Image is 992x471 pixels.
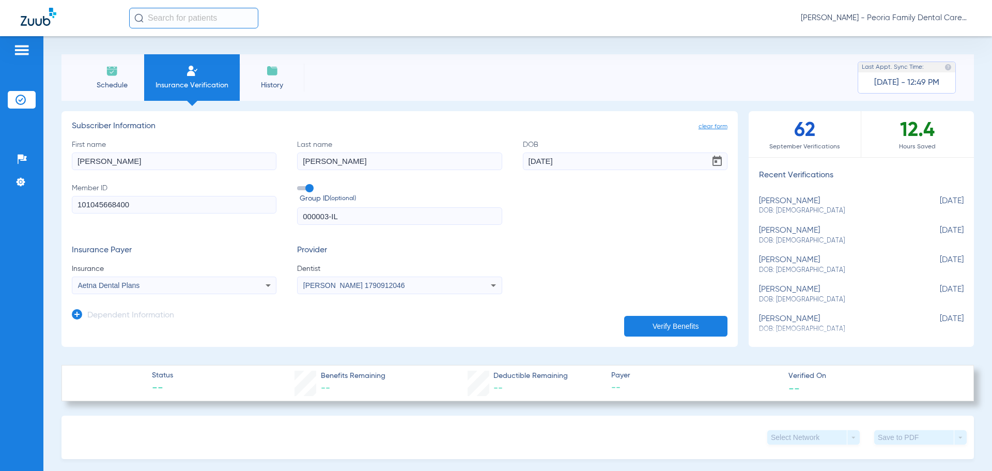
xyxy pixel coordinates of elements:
span: Last Appt. Sync Time: [862,62,924,72]
span: Deductible Remaining [493,371,568,382]
img: Schedule [106,65,118,77]
img: Search Icon [134,13,144,23]
div: [PERSON_NAME] [759,285,912,304]
label: Last name [297,140,502,170]
label: First name [72,140,276,170]
input: Member ID [72,196,276,214]
h3: Insurance Payer [72,246,276,256]
span: DOB: [DEMOGRAPHIC_DATA] [759,206,912,216]
span: [DATE] [912,226,964,245]
span: -- [611,382,780,394]
input: Last name [297,153,502,170]
span: DOB: [DEMOGRAPHIC_DATA] [759,266,912,275]
input: Search for patients [129,8,258,28]
label: Member ID [72,183,276,225]
img: hamburger-icon [13,44,30,56]
img: Zuub Logo [21,8,56,26]
div: 12.4 [861,111,974,157]
span: DOB: [DEMOGRAPHIC_DATA] [759,325,912,334]
span: Schedule [87,80,136,90]
small: (optional) [330,193,356,204]
span: [PERSON_NAME] - Peoria Family Dental Care [801,13,971,23]
span: [DATE] [912,255,964,275]
div: [PERSON_NAME] [759,196,912,216]
img: Manual Insurance Verification [186,65,198,77]
span: clear form [699,121,727,132]
span: [DATE] [912,314,964,333]
span: September Verifications [749,142,861,152]
span: Verified On [788,371,957,382]
span: DOB: [DEMOGRAPHIC_DATA] [759,236,912,246]
button: Open calendar [707,151,727,172]
span: History [247,80,297,90]
h3: Dependent Information [87,311,174,321]
h3: Recent Verifications [749,171,974,181]
h3: Provider [297,246,502,256]
div: [PERSON_NAME] [759,314,912,333]
div: [PERSON_NAME] [759,226,912,245]
span: Aetna Dental Plans [78,281,140,290]
img: History [266,65,278,77]
input: DOBOpen calendar [523,153,727,170]
span: Group ID [300,193,502,204]
span: -- [152,382,173,396]
span: DOB: [DEMOGRAPHIC_DATA] [759,295,912,305]
span: Insurance Verification [152,80,232,90]
span: -- [321,384,330,393]
span: Dentist [297,264,502,274]
h3: Subscriber Information [72,121,727,132]
span: Status [152,370,173,381]
div: 62 [749,111,861,157]
img: last sync help info [944,64,952,71]
input: First name [72,153,276,170]
span: -- [788,383,800,393]
label: DOB [523,140,727,170]
span: Hours Saved [861,142,974,152]
div: [PERSON_NAME] [759,255,912,275]
span: [DATE] [912,285,964,304]
span: Insurance [72,264,276,274]
button: Verify Benefits [624,316,727,337]
span: [PERSON_NAME] 1790912046 [303,281,405,290]
span: [DATE] [912,196,964,216]
span: Payer [611,370,780,381]
span: Benefits Remaining [321,371,385,382]
span: -- [493,384,503,393]
span: [DATE] - 12:49 PM [874,78,939,88]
